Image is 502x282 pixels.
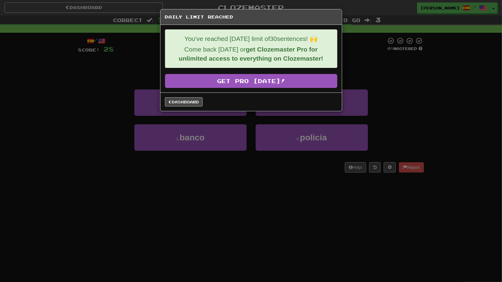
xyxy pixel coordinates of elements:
[170,45,332,63] p: Come back [DATE] or
[165,74,337,88] a: Get Pro [DATE]!
[165,97,203,106] a: Dashboard
[165,14,337,20] h5: Daily Limit Reached
[179,46,323,62] strong: get Clozemaster Pro for unlimited access to everything on Clozemaster!
[170,34,332,43] p: You've reached [DATE] limit of 30 sentences! 🙌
